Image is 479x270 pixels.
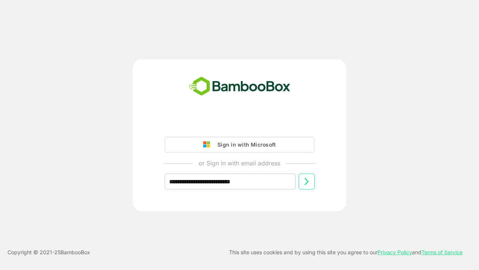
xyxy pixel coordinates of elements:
[161,116,318,132] iframe: Sign in with Google Button
[185,74,295,99] img: bamboobox
[214,140,276,150] div: Sign in with Microsoft
[203,141,214,148] img: google
[229,248,463,257] p: This site uses cookies and by using this site you agree to our and
[165,137,314,153] button: Sign in with Microsoft
[199,159,280,168] p: or Sign in with email address
[421,249,463,255] a: Terms of Service
[378,249,412,255] a: Privacy Policy
[7,248,90,257] p: Copyright © 2021- 25 BambooBox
